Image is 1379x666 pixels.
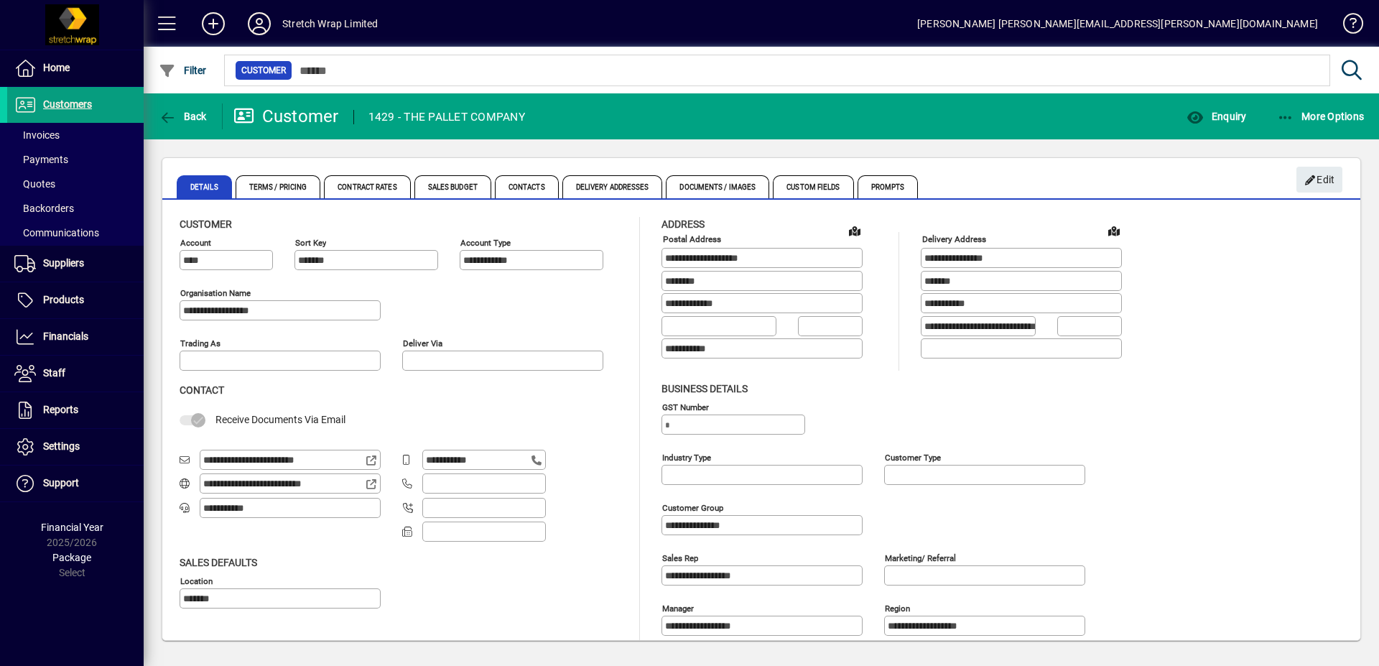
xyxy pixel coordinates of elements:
span: Custom Fields [773,175,853,198]
a: Knowledge Base [1332,3,1361,50]
span: Contacts [495,175,559,198]
button: Back [155,103,210,129]
div: Stretch Wrap Limited [282,12,379,35]
div: Customer [233,105,339,128]
app-page-header-button: Back [144,103,223,129]
div: [PERSON_NAME] [PERSON_NAME][EMAIL_ADDRESS][PERSON_NAME][DOMAIN_NAME] [917,12,1318,35]
mat-label: Marketing/ Referral [885,552,956,563]
a: Settings [7,429,144,465]
span: Package [52,552,91,563]
a: Reports [7,392,144,428]
span: Financials [43,330,88,342]
span: Back [159,111,207,122]
a: Support [7,466,144,501]
mat-label: Account Type [460,238,511,248]
span: Prompts [858,175,919,198]
a: View on map [1102,219,1125,242]
span: Edit [1304,168,1335,192]
span: Customer [241,63,286,78]
span: Sales Budget [414,175,491,198]
mat-label: Industry type [662,452,711,462]
span: Suppliers [43,257,84,269]
mat-label: Region [885,603,910,613]
a: Invoices [7,123,144,147]
span: Support [43,477,79,489]
button: Enquiry [1183,103,1250,129]
mat-label: Account [180,238,211,248]
span: Contact [180,384,224,396]
mat-label: Trading as [180,338,220,348]
mat-label: Organisation name [180,288,251,298]
a: Communications [7,221,144,245]
button: Profile [236,11,282,37]
mat-label: Customer group [662,502,723,512]
span: Receive Documents Via Email [215,414,345,425]
span: Enquiry [1187,111,1246,122]
a: View on map [843,219,866,242]
mat-label: GST Number [662,402,709,412]
a: Suppliers [7,246,144,282]
span: Payments [14,154,68,165]
button: Add [190,11,236,37]
mat-label: Deliver via [403,338,442,348]
mat-label: Sort key [295,238,326,248]
mat-label: Sales rep [662,552,698,563]
button: Edit [1296,167,1342,193]
span: Home [43,62,70,73]
span: Reports [43,404,78,415]
mat-label: Manager [662,603,694,613]
span: Communications [14,227,99,239]
span: Backorders [14,203,74,214]
span: Filter [159,65,207,76]
a: Backorders [7,196,144,221]
span: Sales defaults [180,557,257,568]
a: Staff [7,356,144,392]
span: Contract Rates [324,175,410,198]
span: Documents / Images [666,175,769,198]
a: Products [7,282,144,318]
span: More Options [1277,111,1365,122]
span: Address [661,218,705,230]
span: Customers [43,98,92,110]
a: Payments [7,147,144,172]
mat-label: Location [180,575,213,586]
span: Staff [43,367,65,379]
span: Delivery Addresses [562,175,663,198]
span: Customer [180,218,232,230]
span: Quotes [14,178,55,190]
span: Products [43,294,84,305]
div: 1429 - THE PALLET COMPANY [368,106,525,129]
button: Filter [155,57,210,83]
span: Terms / Pricing [236,175,321,198]
mat-label: Customer type [885,452,941,462]
span: Business details [661,383,748,394]
button: More Options [1273,103,1368,129]
span: Invoices [14,129,60,141]
a: Financials [7,319,144,355]
a: Home [7,50,144,86]
span: Settings [43,440,80,452]
a: Quotes [7,172,144,196]
span: Financial Year [41,522,103,533]
span: Details [177,175,232,198]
